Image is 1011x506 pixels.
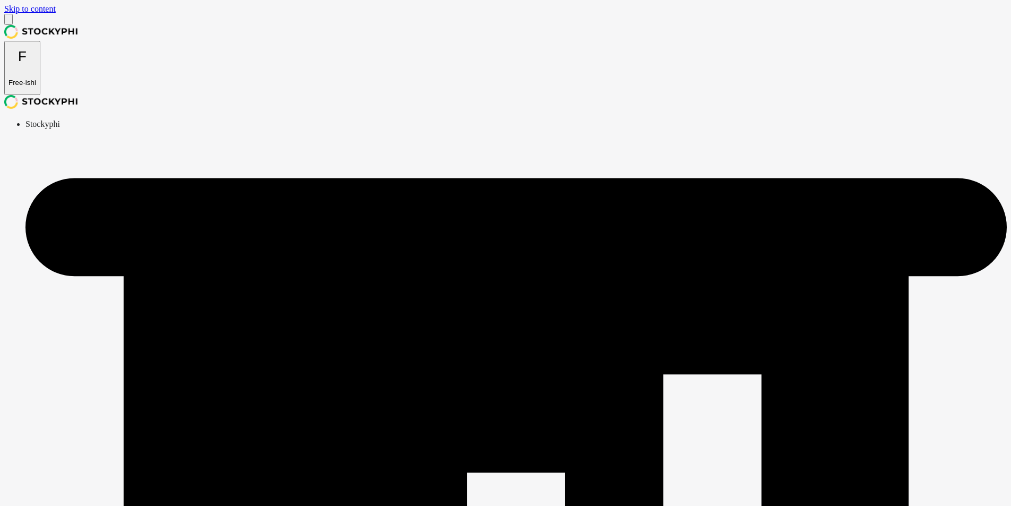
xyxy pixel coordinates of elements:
text: F [18,49,27,64]
img: Stockyphi [4,25,79,39]
a: Skip to content [4,4,56,13]
p: Free-ishi [8,79,36,87]
span: Stockyphi [25,119,60,128]
button: Toggle menu [4,14,13,25]
img: Stockyphi [4,95,79,109]
span: Avatar with initials F [8,64,36,72]
button: Avatar with initials FFree-ishi [4,41,40,96]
